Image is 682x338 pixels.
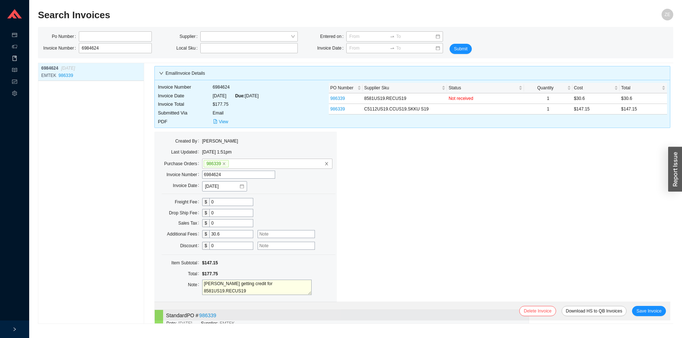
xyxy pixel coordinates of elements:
[202,260,218,265] span: $147.15
[202,242,209,250] div: $
[320,31,346,42] label: Entered on
[396,33,435,40] input: To
[566,308,623,314] a: Download HS to QB Invoices
[38,9,515,22] h2: Search Invoices
[524,83,573,93] th: Quantity sortable
[213,119,217,124] span: file-pdf
[159,71,163,75] span: down
[620,104,667,114] td: $147.15
[212,100,259,109] td: $177.75
[317,43,346,53] label: Invoice Date
[258,230,315,238] input: Note
[258,242,315,250] input: Note
[167,229,202,239] label: Additional Fees
[12,88,17,100] span: setting
[180,241,202,251] label: Discount
[52,31,79,42] label: Po Number
[574,84,613,92] span: Cost
[450,44,472,54] button: Submit
[519,306,556,316] button: Delete Invoice
[12,53,17,65] span: book
[12,65,17,77] span: read
[363,93,447,104] td: 8581US19.RECUS19
[173,180,202,191] label: Invoice Date
[180,31,200,42] label: Supplier
[330,96,345,101] a: 986339
[158,92,212,100] td: Invoice Date
[620,93,667,104] td: $30.6
[175,197,202,207] label: Freight Fee
[330,106,345,112] a: 986339
[349,44,388,52] input: From
[12,30,17,42] span: credit-card
[329,83,363,93] th: PO Number sortable
[166,170,202,180] label: Invoice Number
[620,83,667,93] th: Total sortable
[188,280,202,290] label: Note
[202,137,260,145] div: [PERSON_NAME]
[390,46,395,51] span: swap-right
[235,93,245,98] span: Due:
[164,159,202,169] label: Purchase Orders
[172,258,202,268] label: Item Subtotal
[396,44,435,52] input: To
[158,83,212,92] td: Invoice Number
[202,209,209,217] div: $
[525,84,566,92] span: Quantity
[448,84,517,92] span: Status
[363,83,447,93] th: Supplier Sku sortable
[202,219,209,227] div: $
[621,84,660,92] span: Total
[632,306,666,316] button: Save Invoice
[573,93,620,104] td: $30.6
[636,307,662,315] span: Save Invoice
[212,83,259,92] td: 6984624
[562,306,627,316] button: Download HS to QB Invoices
[222,162,226,166] span: close
[178,320,192,327] span: [DATE]
[58,73,73,78] a: 986339
[524,93,573,104] td: 1
[573,104,620,114] td: $147.15
[169,208,202,218] label: Drop Ship Fee
[448,95,522,102] div: Not received
[188,269,202,279] label: Total
[220,320,235,327] span: EMTEK
[390,34,395,39] span: to
[202,148,260,156] div: [DATE] 1:51pm
[349,33,388,40] input: From
[12,77,17,88] span: fund
[219,118,228,125] span: View
[178,218,202,228] label: Sales Tax
[390,34,395,39] span: swap-right
[204,160,229,167] span: 986339
[43,43,79,53] label: Invoice Number
[524,307,551,315] span: Delete Invoice
[454,45,467,53] span: Submit
[664,9,670,20] span: ZE
[41,66,58,71] span: 6984624
[171,147,202,157] label: Last Updated
[205,183,239,190] input: 08/29/2025
[573,83,620,93] th: Cost sortable
[12,327,17,331] span: right
[213,118,229,126] button: file-pdfView
[330,84,356,92] span: PO Number
[363,104,447,114] td: C5112US19.CCUS19.SKKU S19
[212,109,259,117] td: Email
[390,46,395,51] span: to
[202,230,209,238] div: $
[175,136,202,146] label: Created By
[176,43,200,53] label: Local Sku
[41,73,56,78] span: EMTEK
[524,104,573,114] td: 1
[364,84,440,92] span: Supplier Sku
[202,271,218,276] span: $177.75
[212,92,259,100] td: [DATE] [DATE]
[158,117,212,126] td: PDF
[324,162,329,166] span: close
[158,100,212,109] td: Invoice Total
[159,70,666,77] div: Email Invoice Details
[166,320,270,327] div: Date: Supplier:
[447,83,524,93] th: Status sortable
